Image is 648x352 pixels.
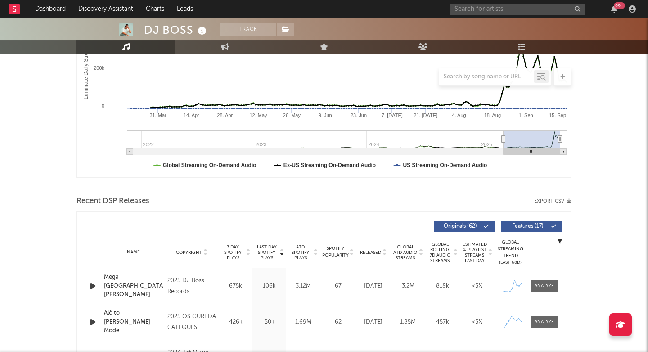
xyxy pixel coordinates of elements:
text: 21. [DATE] [414,113,437,118]
button: Originals(62) [434,221,495,232]
div: [DATE] [358,318,388,327]
div: 1.85M [393,318,423,327]
text: 1. Sep [519,113,533,118]
text: 28. Apr [217,113,233,118]
div: 67 [322,282,354,291]
div: <5% [462,318,492,327]
text: 23. Jun [351,113,367,118]
div: 3.12M [288,282,318,291]
div: Name [104,249,163,256]
text: 31. Mar [149,113,166,118]
text: 14. Apr [184,113,199,118]
div: [DATE] [358,282,388,291]
button: Export CSV [534,199,571,204]
text: 26. May [283,113,301,118]
span: ATD Spotify Plays [288,244,312,261]
text: US Streaming On-Demand Audio [403,162,487,168]
div: 106k [255,282,284,291]
div: 2025 OS GURI DA CATEQUESE [167,311,216,333]
text: 15. Sep [549,113,566,118]
text: Global Streaming On-Demand Audio [163,162,256,168]
text: 4. Aug [452,113,466,118]
button: 99+ [611,5,617,13]
div: 675k [221,282,250,291]
text: 200k [94,65,104,71]
span: Released [360,250,381,255]
div: 426k [221,318,250,327]
div: 2025 DJ Boss Records [167,275,216,297]
span: Last Day Spotify Plays [255,244,279,261]
div: 62 [322,318,354,327]
button: Track [220,23,276,36]
div: 99 + [614,2,625,9]
a: Mega [GEOGRAPHIC_DATA][PERSON_NAME] [104,273,163,299]
text: 7. [DATE] [382,113,403,118]
text: 9. Jun [319,113,332,118]
span: 7 Day Spotify Plays [221,244,245,261]
div: 3.2M [393,282,423,291]
div: DJ BOSS [144,23,209,37]
text: Luminate Daily Streams [83,42,89,99]
div: 457k [427,318,458,327]
span: Estimated % Playlist Streams Last Day [462,242,487,263]
span: Global Rolling 7D Audio Streams [427,242,452,263]
span: Global ATD Audio Streams [393,244,418,261]
text: Ex-US Streaming On-Demand Audio [283,162,376,168]
a: Alô to [PERSON_NAME] Mode [104,309,163,335]
text: 12. May [249,113,267,118]
span: Recent DSP Releases [76,196,149,207]
text: 0 [102,103,104,108]
div: <5% [462,282,492,291]
button: Features(17) [501,221,562,232]
text: 18. Aug [484,113,501,118]
input: Search for artists [450,4,585,15]
span: Features ( 17 ) [507,224,549,229]
div: Global Streaming Trend (Last 60D) [497,239,524,266]
div: 1.69M [288,318,318,327]
span: Originals ( 62 ) [440,224,481,229]
div: 818k [427,282,458,291]
span: Copyright [176,250,202,255]
div: 50k [255,318,284,327]
input: Search by song name or URL [439,73,534,81]
span: Spotify Popularity [322,245,349,259]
